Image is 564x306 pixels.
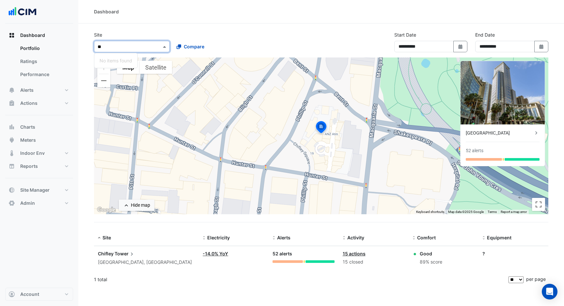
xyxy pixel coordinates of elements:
[5,197,73,210] button: Admin
[8,5,37,18] img: Company Logo
[115,250,135,257] span: Tower
[5,160,73,173] button: Reports
[8,87,15,93] app-icon: Alerts
[5,147,73,160] button: Indoor Env
[8,163,15,169] app-icon: Reports
[420,258,442,266] div: 89% score
[5,97,73,110] button: Actions
[119,200,154,211] button: Hide map
[5,29,73,42] button: Dashboard
[94,31,102,38] label: Site
[501,210,527,214] a: Report a map error
[487,235,511,240] span: Equipment
[15,55,73,68] a: Ratings
[94,8,119,15] div: Dashboard
[15,42,73,55] a: Portfolio
[20,124,35,130] span: Charts
[8,137,15,143] app-icon: Meters
[8,200,15,206] app-icon: Admin
[5,84,73,97] button: Alerts
[448,210,484,214] span: Map data ©2025 Google
[8,100,15,106] app-icon: Actions
[417,235,436,240] span: Comfort
[466,130,533,137] div: [GEOGRAPHIC_DATA]
[5,288,73,301] button: Account
[20,291,39,298] span: Account
[20,137,36,143] span: Meters
[20,32,45,39] span: Dashboard
[184,43,204,50] span: Compare
[488,210,497,214] a: Terms (opens in new tab)
[98,259,195,266] div: [GEOGRAPHIC_DATA], [GEOGRAPHIC_DATA]
[343,258,405,266] div: 15 closed
[542,284,557,299] div: Open Intercom Messenger
[475,31,495,38] label: End Date
[15,68,73,81] a: Performance
[94,56,137,65] div: No items found
[97,74,110,87] button: Zoom out
[20,200,35,206] span: Admin
[20,87,34,93] span: Alerts
[343,251,366,256] a: 15 actions
[5,134,73,147] button: Meters
[20,163,38,169] span: Reports
[526,276,546,282] span: per page
[8,32,15,39] app-icon: Dashboard
[5,42,73,84] div: Dashboard
[347,235,364,240] span: Activity
[207,235,230,240] span: Electricity
[394,31,416,38] label: Start Date
[314,120,328,136] img: site-pin-selected.svg
[482,250,544,257] div: ?
[20,150,45,156] span: Indoor Env
[461,61,545,124] img: Chifley Tower
[8,150,15,156] app-icon: Indoor Env
[172,41,209,52] button: Compare
[102,235,111,240] span: Site
[8,124,15,130] app-icon: Charts
[96,206,117,214] a: Open this area in Google Maps (opens a new window)
[20,100,38,106] span: Actions
[96,206,117,214] img: Google
[140,61,172,74] button: Show satellite imagery
[416,210,444,214] button: Keyboard shortcuts
[203,251,228,256] a: -14.0% YoY
[131,202,150,209] div: Hide map
[539,44,544,49] fa-icon: Select Date
[420,250,442,257] div: Good
[8,187,15,193] app-icon: Site Manager
[94,271,507,288] div: 1 total
[5,121,73,134] button: Charts
[532,198,545,211] button: Toggle fullscreen view
[94,53,138,68] ng-dropdown-panel: Options list
[458,44,463,49] fa-icon: Select Date
[5,184,73,197] button: Site Manager
[273,250,335,258] div: 52 alerts
[98,251,114,256] span: Chifley
[466,147,483,154] div: 52 alerts
[277,235,290,240] span: Alerts
[20,187,50,193] span: Site Manager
